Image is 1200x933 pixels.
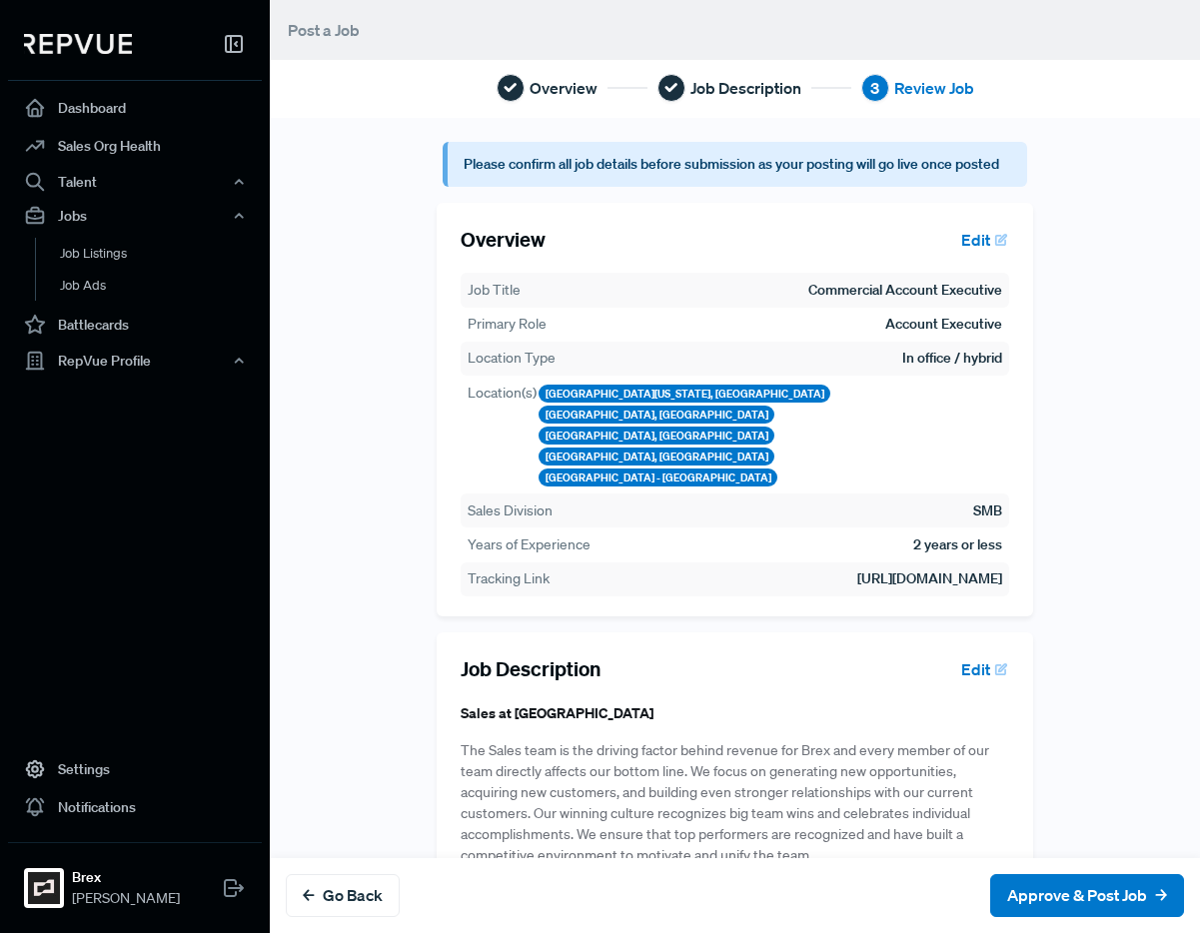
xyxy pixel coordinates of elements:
[690,76,801,100] span: Job Description
[539,406,775,424] div: [GEOGRAPHIC_DATA], [GEOGRAPHIC_DATA]
[35,270,289,302] a: Job Ads
[461,741,989,864] span: The Sales team is the driving factor behind revenue for Brex and every member of our team directl...
[24,34,132,54] img: RepVue
[600,567,1003,590] td: [URL][DOMAIN_NAME]
[807,279,1003,302] td: Commercial Account Executive
[894,76,974,100] span: Review Job
[8,306,262,344] a: Battlecards
[467,567,600,590] th: Tracking Link
[530,76,598,100] span: Overview
[288,20,360,40] span: Post a Job
[8,127,262,165] a: Sales Org Health
[912,533,1003,556] td: 2 years or less
[467,499,600,522] th: Sales Division
[8,199,262,233] button: Jobs
[461,228,546,252] h5: Overview
[861,74,889,102] div: 3
[8,788,262,826] a: Notifications
[539,468,778,486] div: [GEOGRAPHIC_DATA] - [GEOGRAPHIC_DATA]
[467,347,600,370] th: Location Type
[8,89,262,127] a: Dashboard
[990,874,1184,917] button: Approve & Post Job
[467,382,538,488] th: Location(s)
[443,142,1027,187] article: Please confirm all job details before submission as your posting will go live once posted
[28,872,60,904] img: Brex
[8,842,262,917] a: BrexBrex[PERSON_NAME]
[8,344,262,378] button: RepVue Profile
[901,347,1003,370] td: In office / hybrid
[461,657,600,681] h5: Job Description
[8,750,262,788] a: Settings
[884,313,1003,336] td: Account Executive
[467,279,600,302] th: Job Title
[467,313,600,336] th: Primary Role
[539,448,775,466] div: [GEOGRAPHIC_DATA], [GEOGRAPHIC_DATA]
[72,888,180,909] span: [PERSON_NAME]
[952,652,1009,686] button: Edit
[539,427,775,445] div: [GEOGRAPHIC_DATA], [GEOGRAPHIC_DATA]
[952,223,1009,257] button: Edit
[461,703,653,722] strong: Sales at [GEOGRAPHIC_DATA]
[539,385,831,403] div: [GEOGRAPHIC_DATA][US_STATE], [GEOGRAPHIC_DATA]
[286,874,400,917] button: Go Back
[72,867,180,888] strong: Brex
[467,533,600,556] th: Years of Experience
[8,165,262,199] button: Talent
[972,499,1003,522] td: SMB
[35,238,289,270] a: Job Listings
